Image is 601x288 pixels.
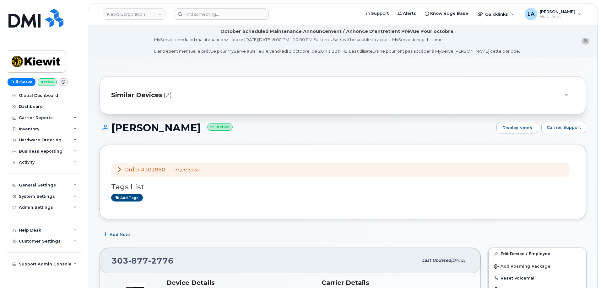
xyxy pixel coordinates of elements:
[148,256,174,265] span: 2776
[322,279,469,286] h3: Carrier Details
[168,167,199,173] span: —
[164,91,172,100] span: (2)
[111,194,143,202] a: Add tags
[489,259,586,272] button: Add Roaming Package
[154,37,520,54] div: MyServe scheduled maintenance will occur [DATE][DATE] 8:00 PM - 10:00 PM Eastern. Users will be u...
[207,123,233,131] small: Active
[220,28,453,35] div: October Scheduled Maintenance Announcement / Annonce D'entretient Prévue Pour octobre
[541,122,586,133] button: Carrier Support
[111,256,174,265] span: 303
[574,261,596,283] iframe: Messenger Launcher
[110,232,130,238] span: Add Note
[547,124,581,130] span: Carrier Support
[111,183,575,191] h3: Tags List
[422,258,451,263] span: Last updated
[489,248,586,259] a: Edit Device / Employee
[496,122,538,134] a: Display Notes
[111,91,162,100] span: Similar Devices
[141,167,165,173] a: #301880
[166,279,314,286] h3: Device Details
[124,167,140,173] span: Order
[100,229,135,240] button: Add Note
[128,256,148,265] span: 877
[494,264,550,270] span: Add Roaming Package
[489,272,586,284] button: Reset Voicemail
[174,167,199,173] em: in process
[451,258,465,263] span: [DATE]
[100,122,493,133] h1: [PERSON_NAME]
[582,38,589,45] button: close notification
